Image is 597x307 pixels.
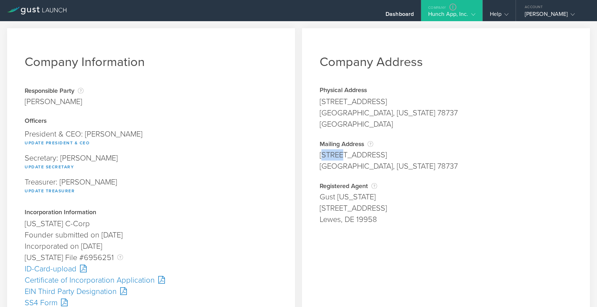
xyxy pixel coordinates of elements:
div: Mailing Address [320,140,572,148]
div: President & CEO: [PERSON_NAME] [25,127,277,151]
h1: Company Information [25,54,277,70]
div: Certificate of Incorporation Application [25,275,277,286]
button: Update Treasurer [25,187,75,195]
div: Gust [US_STATE] [320,191,572,203]
div: Lewes, DE 19958 [320,214,572,225]
div: [US_STATE] File #6956251 [25,252,277,263]
div: Incorporation Information [25,209,277,216]
div: Registered Agent [320,182,572,189]
div: [STREET_ADDRESS] [320,149,572,161]
div: Dashboard [386,11,414,21]
button: Update Secretary [25,163,74,171]
div: Secretary: [PERSON_NAME] [25,151,277,175]
div: [STREET_ADDRESS] [320,96,572,107]
div: Help [490,11,509,21]
div: Treasurer: [PERSON_NAME] [25,175,277,199]
div: Officers [25,118,277,125]
div: [GEOGRAPHIC_DATA], [US_STATE] 78737 [320,107,572,119]
button: Update President & CEO [25,139,90,147]
div: Physical Address [320,87,572,94]
div: [GEOGRAPHIC_DATA], [US_STATE] 78737 [320,161,572,172]
div: [STREET_ADDRESS] [320,203,572,214]
div: Hunch App, Inc. [428,11,475,21]
div: [PERSON_NAME] [25,96,84,107]
div: Incorporated on [DATE] [25,241,277,252]
div: Founder submitted on [DATE] [25,229,277,241]
div: ID-Card-upload [25,263,277,275]
iframe: Chat Widget [562,273,597,307]
div: [GEOGRAPHIC_DATA] [320,119,572,130]
div: Responsible Party [25,87,84,94]
div: [PERSON_NAME] [525,11,585,21]
div: [US_STATE] C-Corp [25,218,277,229]
h1: Company Address [320,54,572,70]
div: EIN Third Party Designation [25,286,277,297]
